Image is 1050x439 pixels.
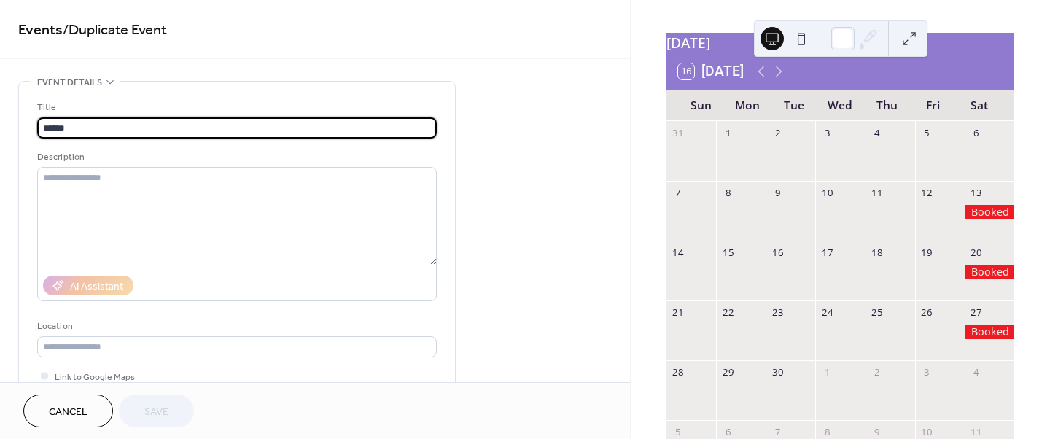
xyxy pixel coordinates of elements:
div: 29 [721,366,734,379]
div: Tue [771,90,817,121]
div: 14 [672,246,685,259]
div: 24 [821,306,834,319]
div: 18 [871,246,884,259]
div: 27 [970,306,983,319]
div: Location [37,319,434,334]
div: 10 [920,426,933,439]
div: 5 [672,426,685,439]
div: 22 [721,306,734,319]
div: 1 [821,366,834,379]
div: Booked [965,205,1014,219]
div: 4 [871,126,884,139]
div: 31 [672,126,685,139]
div: 28 [672,366,685,379]
div: Thu [863,90,910,121]
div: 6 [970,126,983,139]
div: 4 [970,366,983,379]
div: 3 [920,366,933,379]
div: Fri [910,90,957,121]
div: 15 [721,246,734,259]
div: 2 [771,126,784,139]
div: 23 [771,306,784,319]
div: 16 [771,246,784,259]
div: 1 [721,126,734,139]
div: 20 [970,246,983,259]
span: Cancel [49,405,87,420]
div: Mon [725,90,771,121]
div: 26 [920,306,933,319]
div: Sat [956,90,1003,121]
div: 8 [721,186,734,199]
a: Events [18,16,63,44]
div: 9 [871,426,884,439]
div: 7 [672,186,685,199]
div: 5 [920,126,933,139]
div: 12 [920,186,933,199]
button: Cancel [23,395,113,427]
div: 19 [920,246,933,259]
div: Sun [678,90,725,121]
div: [DATE] [666,33,1014,54]
span: / Duplicate Event [63,16,167,44]
div: 30 [771,366,784,379]
div: 11 [871,186,884,199]
div: Booked [965,265,1014,279]
div: 10 [821,186,834,199]
div: 11 [970,426,983,439]
div: Description [37,149,434,165]
div: 17 [821,246,834,259]
span: Link to Google Maps [55,370,135,385]
div: Wed [817,90,864,121]
div: 21 [672,306,685,319]
div: 25 [871,306,884,319]
div: 9 [771,186,784,199]
div: 6 [721,426,734,439]
div: 8 [821,426,834,439]
div: Booked [965,325,1014,339]
span: Event details [37,75,102,90]
div: 13 [970,186,983,199]
div: Title [37,100,434,115]
button: 16[DATE] [673,60,749,83]
div: 2 [871,366,884,379]
div: 3 [821,126,834,139]
div: 7 [771,426,784,439]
